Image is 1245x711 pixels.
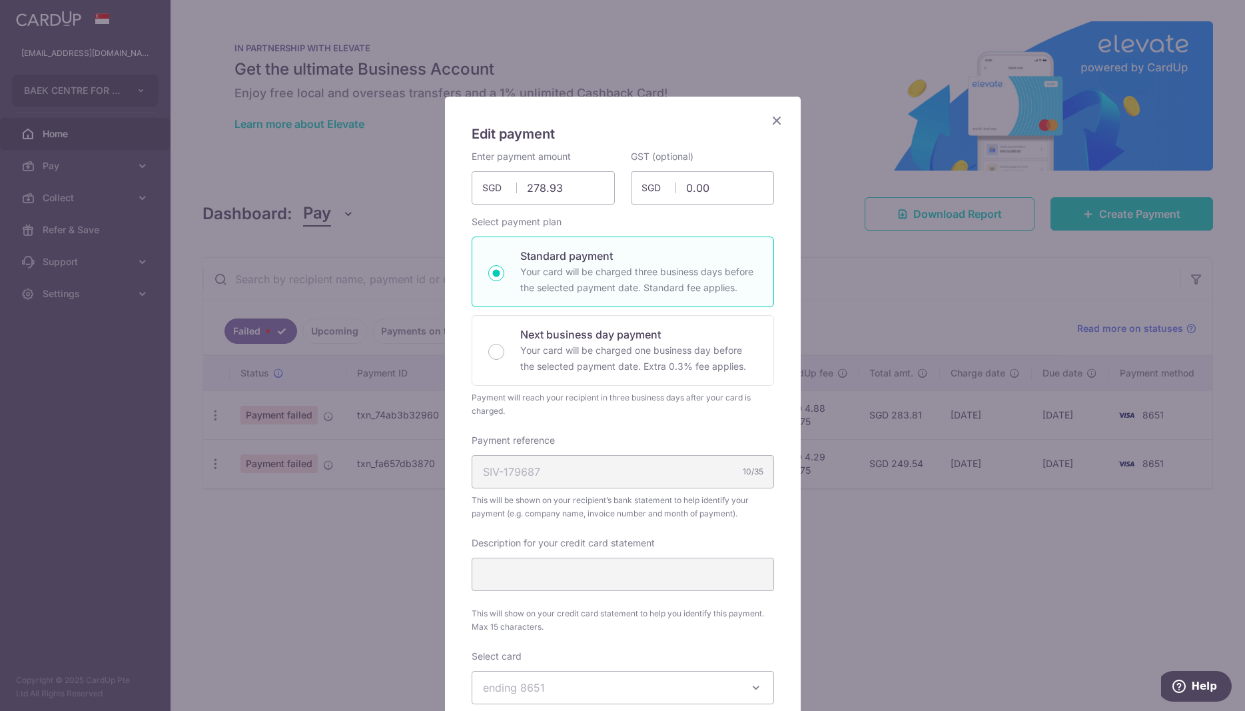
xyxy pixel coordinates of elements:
span: This will show on your credit card statement to help you identify this payment. Max 15 characters. [472,607,774,634]
p: Your card will be charged three business days before the selected payment date. Standard fee appl... [520,264,757,296]
p: Your card will be charged one business day before the selected payment date. Extra 0.3% fee applies. [520,343,757,374]
span: This will be shown on your recipient’s bank statement to help identify your payment (e.g. company... [472,494,774,520]
button: ending 8651 [472,671,774,704]
p: Standard payment [520,248,757,264]
label: Description for your credit card statement [472,536,655,550]
input: 0.00 [631,171,774,205]
label: Enter payment amount [472,150,571,163]
p: Next business day payment [520,327,757,343]
h5: Edit payment [472,123,774,145]
span: ending 8651 [483,681,545,694]
div: 10/35 [743,465,763,478]
button: Close [769,113,785,129]
label: Payment reference [472,434,555,447]
label: Select card [472,650,522,663]
span: SGD [641,181,676,195]
input: 0.00 [472,171,615,205]
label: GST (optional) [631,150,693,163]
div: Payment will reach your recipient in three business days after your card is charged. [472,391,774,418]
label: Select payment plan [472,215,562,229]
span: SGD [482,181,517,195]
iframe: Opens a widget where you can find more information [1161,671,1232,704]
